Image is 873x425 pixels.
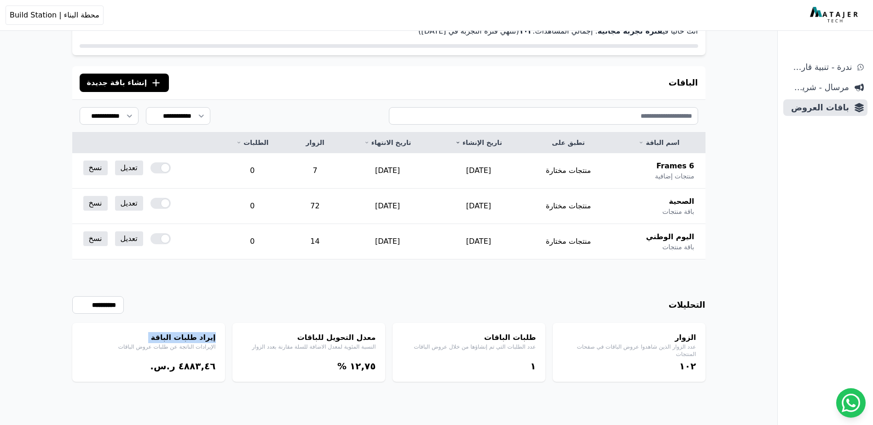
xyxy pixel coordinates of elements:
p: عدد الطلبات التي تم إنشاؤها من خلال عروض الباقات [402,343,536,350]
span: باقات العروض [787,101,849,114]
th: الزوار [288,132,341,153]
th: تطبق على [524,132,613,153]
td: 0 [216,153,288,189]
td: 7 [288,153,341,189]
span: باقة منتجات [662,207,694,216]
span: باقة منتجات [662,242,694,252]
td: [DATE] [342,224,433,259]
td: [DATE] [342,189,433,224]
h4: طلبات الباقات [402,332,536,343]
span: 6 Frames [656,161,694,172]
span: مرسال - شريط دعاية [787,81,849,94]
a: اسم الباقة [624,138,694,147]
a: نسخ [83,231,108,246]
div: ١۰٢ [562,360,696,373]
div: ١ [402,360,536,373]
a: نسخ [83,161,108,175]
p: النسبة المئوية لمعدل الاضافة للسلة مقارنة بعدد الزوار [242,343,376,350]
a: تعديل [115,196,143,211]
td: 0 [216,224,288,259]
span: الصحية [669,196,694,207]
span: ر.س. [150,361,175,372]
img: MatajerTech Logo [810,7,860,23]
a: تعديل [115,231,143,246]
span: محطة البناء | Build Station [10,10,99,21]
bdi: ٤٨٨۳,٤٦ [179,361,216,372]
td: منتجات مختارة [524,189,613,224]
td: 72 [288,189,341,224]
td: منتجات مختارة [524,224,613,259]
a: نسخ [83,196,108,211]
td: [DATE] [342,153,433,189]
a: الطلبات [227,138,277,147]
h3: الباقات [669,76,698,89]
td: [DATE] [433,189,524,224]
span: ندرة - تنبية قارب علي النفاذ [787,61,852,74]
p: عدد الزوار الذين شاهدوا عروض الباقات في صفحات المنتجات [562,343,696,358]
a: تاريخ الإنشاء [444,138,513,147]
strong: ١۰٢ [519,27,532,35]
h4: إيراد طلبات الباقة [81,332,216,343]
button: إنشاء باقة جديدة [80,74,169,92]
strong: فترة تجربة مجانية [597,27,662,35]
a: تعديل [115,161,143,175]
h3: التحليلات [669,299,705,311]
span: اليوم الوطني [646,231,694,242]
h4: الزوار [562,332,696,343]
span: منتجات إضافية [655,172,694,181]
td: منتجات مختارة [524,153,613,189]
p: أنت حاليا في . إجمالي المشاهدات: (تنتهي فترة التجربة في [DATE]) [80,26,698,37]
span: % [337,361,347,372]
p: الإيرادات الناتجة عن طلبات عروض الباقات [81,343,216,350]
td: [DATE] [433,224,524,259]
span: إنشاء باقة جديدة [87,77,147,88]
button: محطة البناء | Build Station [6,6,104,25]
td: 14 [288,224,341,259]
a: تاريخ الانتهاء [353,138,422,147]
h4: معدل التحويل للباقات [242,332,376,343]
bdi: ١٢,٧٥ [350,361,376,372]
td: [DATE] [433,153,524,189]
td: 0 [216,189,288,224]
